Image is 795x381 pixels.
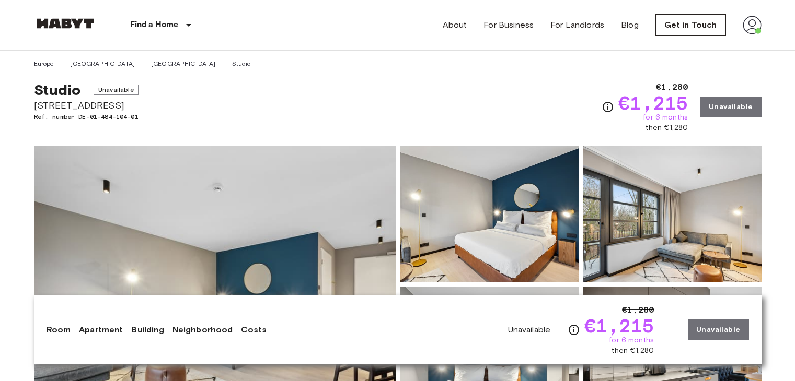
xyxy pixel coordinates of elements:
[584,316,654,335] span: €1,215
[583,146,762,282] img: Picture of unit DE-01-484-104-01
[34,99,139,112] span: [STREET_ADDRESS]
[621,19,639,31] a: Blog
[602,101,614,113] svg: Check cost overview for full price breakdown. Please note that discounts apply to new joiners onl...
[655,14,726,36] a: Get in Touch
[443,19,467,31] a: About
[646,123,688,133] span: then €1,280
[612,346,654,356] span: then €1,280
[34,112,139,122] span: Ref. number DE-01-484-104-01
[151,59,216,68] a: [GEOGRAPHIC_DATA]
[79,324,123,336] a: Apartment
[568,324,580,336] svg: Check cost overview for full price breakdown. Please note that discounts apply to new joiners onl...
[609,335,654,346] span: for 6 months
[130,19,179,31] p: Find a Home
[241,324,267,336] a: Costs
[622,304,654,316] span: €1,280
[232,59,251,68] a: Studio
[47,324,71,336] a: Room
[483,19,534,31] a: For Business
[94,85,139,95] span: Unavailable
[70,59,135,68] a: [GEOGRAPHIC_DATA]
[656,81,688,93] span: €1,280
[550,19,604,31] a: For Landlords
[131,324,164,336] a: Building
[34,59,54,68] a: Europe
[34,81,81,99] span: Studio
[618,93,688,112] span: €1,215
[400,146,579,282] img: Picture of unit DE-01-484-104-01
[508,324,551,336] span: Unavailable
[743,16,762,34] img: avatar
[643,112,688,123] span: for 6 months
[34,18,97,29] img: Habyt
[172,324,233,336] a: Neighborhood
